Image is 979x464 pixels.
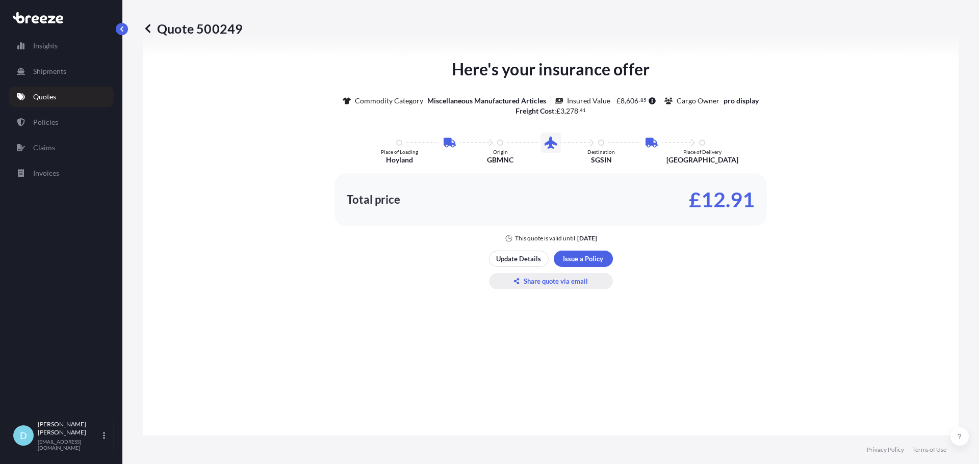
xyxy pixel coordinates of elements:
[616,97,621,104] span: £
[489,251,549,267] button: Update Details
[496,254,541,264] p: Update Details
[33,117,58,127] p: Policies
[524,276,588,286] p: Share quote via email
[556,107,560,115] span: £
[489,273,613,289] button: Share quote via email
[493,149,508,155] p: Origin
[9,163,114,183] a: Invoices
[587,149,615,155] p: Destination
[912,446,946,454] a: Terms of Use
[683,149,722,155] p: Place of Delivery
[564,107,566,115] span: ,
[9,87,114,107] a: Quotes
[38,439,101,451] p: [EMAIL_ADDRESS][DOMAIN_NAME]
[666,155,738,165] p: [GEOGRAPHIC_DATA]
[143,20,243,37] p: Quote 500249
[567,96,610,106] p: Insured Value
[577,234,597,242] p: [DATE]
[566,107,578,115] span: 278
[452,57,650,81] p: Here's your insurance offer
[9,112,114,132] a: Policies
[591,155,612,165] p: SGSIN
[33,92,56,102] p: Quotes
[33,66,66,76] p: Shipments
[625,97,626,104] span: ,
[677,96,719,106] p: Cargo Owner
[347,195,400,205] p: Total price
[515,234,575,242] p: This quote is valid until
[355,96,423,106] p: Commodity Category
[516,106,586,116] p: :
[381,149,418,155] p: Place of Loading
[640,98,647,102] span: 85
[9,36,114,56] a: Insights
[20,430,27,441] span: D
[516,106,554,115] b: Freight Cost
[724,96,759,106] p: pro display
[386,155,413,165] p: Hoyland
[38,420,101,436] p: [PERSON_NAME] [PERSON_NAME]
[639,98,640,102] span: .
[33,41,58,51] p: Insights
[867,446,904,454] a: Privacy Policy
[621,97,625,104] span: 8
[560,107,564,115] span: 3
[427,96,546,106] p: Miscellaneous Manufactured Articles
[563,254,603,264] p: Issue a Policy
[487,155,513,165] p: GBMNC
[33,143,55,153] p: Claims
[9,138,114,158] a: Claims
[580,108,586,112] span: 41
[33,168,59,178] p: Invoices
[579,108,580,112] span: .
[9,61,114,81] a: Shipments
[689,192,755,208] p: £12.91
[626,97,638,104] span: 606
[554,251,613,267] button: Issue a Policy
